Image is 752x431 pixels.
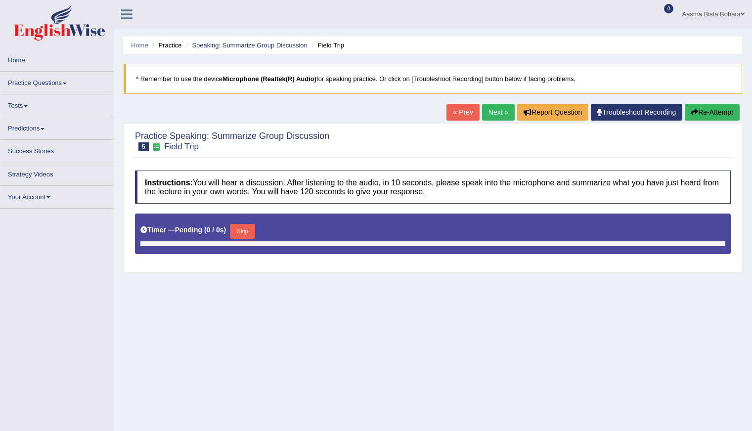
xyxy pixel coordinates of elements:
a: Tests [0,94,113,114]
a: Troubleshoot Recording [591,104,682,121]
a: Your Account [0,186,113,205]
blockquote: * Remember to use the device for speaking practice. Or click on [Troubleshoot Recording] button b... [124,64,742,94]
a: Home [131,42,148,49]
a: Strategy Videos [0,163,113,182]
b: 0 / 0s [207,226,224,234]
a: Home [0,49,113,68]
h2: Practice Speaking: Summarize Group Discussion [135,131,329,151]
a: Next » [482,104,515,121]
a: Practice Questions [0,72,113,91]
li: Field Trip [309,41,344,50]
a: Success Stories [0,140,113,159]
button: Report Question [517,104,588,121]
span: 0 [664,4,674,13]
button: Re-Attempt [685,104,740,121]
b: ( [204,226,207,234]
h5: Timer — [140,226,226,234]
a: Speaking: Summarize Group Discussion [192,42,307,49]
small: Exam occurring question [151,142,162,152]
b: Instructions: [145,178,193,187]
b: Pending [175,226,202,234]
small: Field Trip [164,142,199,151]
a: Predictions [0,117,113,136]
span: 5 [138,142,149,151]
button: Skip [230,224,255,239]
li: Practice [150,41,181,50]
a: « Prev [446,104,479,121]
b: ) [224,226,226,234]
h4: You will hear a discussion. After listening to the audio, in 10 seconds, please speak into the mi... [135,171,731,204]
b: Microphone (Realtek(R) Audio) [222,75,316,83]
